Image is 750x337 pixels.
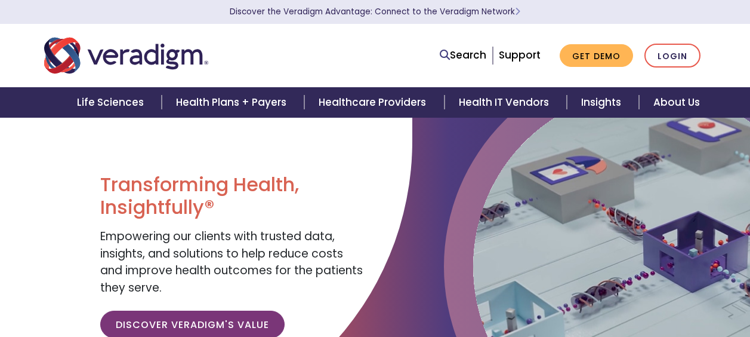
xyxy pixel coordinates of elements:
[445,87,567,118] a: Health IT Vendors
[162,87,304,118] a: Health Plans + Payers
[63,87,162,118] a: Life Sciences
[44,36,208,75] img: Veradigm logo
[515,6,520,17] span: Learn More
[230,6,520,17] a: Discover the Veradigm Advantage: Connect to the Veradigm NetworkLearn More
[440,47,486,63] a: Search
[100,228,363,296] span: Empowering our clients with trusted data, insights, and solutions to help reduce costs and improv...
[499,48,541,62] a: Support
[304,87,444,118] a: Healthcare Providers
[560,44,633,68] a: Get Demo
[100,173,366,219] h1: Transforming Health, Insightfully®
[644,44,700,68] a: Login
[639,87,714,118] a: About Us
[567,87,639,118] a: Insights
